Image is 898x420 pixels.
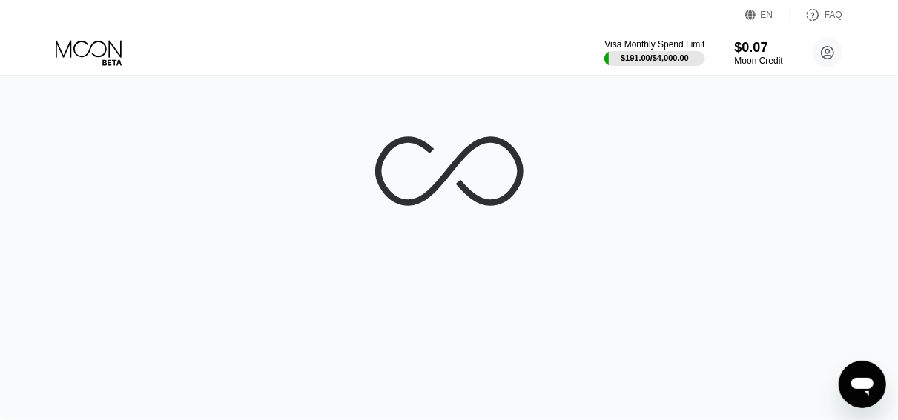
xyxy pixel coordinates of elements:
[825,10,842,20] div: FAQ
[735,40,783,66] div: $0.07Moon Credit
[735,40,783,56] div: $0.07
[761,10,773,20] div: EN
[604,39,704,66] div: Visa Monthly Spend Limit$191.00/$4,000.00
[790,7,842,22] div: FAQ
[839,361,886,408] iframe: Button to launch messaging window
[745,7,790,22] div: EN
[621,53,689,62] div: $191.00 / $4,000.00
[604,39,704,50] div: Visa Monthly Spend Limit
[735,56,783,66] div: Moon Credit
